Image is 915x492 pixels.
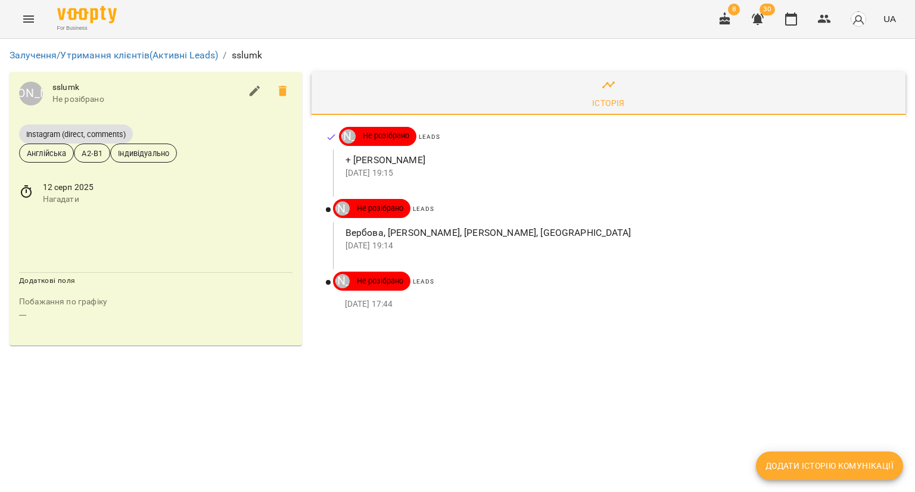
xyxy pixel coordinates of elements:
span: Leads [413,205,434,212]
span: Індивідуально [111,148,176,159]
span: Не розібрано [52,94,241,105]
span: 30 [760,4,775,15]
p: + [PERSON_NAME] [346,153,886,167]
span: Додаткові поля [19,276,75,285]
div: Тригубенко Ангеліна [19,82,43,105]
a: [PERSON_NAME] [333,201,350,216]
span: Не розібрано [350,276,411,287]
p: [DATE] 19:14 [346,240,886,252]
span: 8 [728,4,740,15]
p: field-description [19,296,292,308]
span: UA [883,13,896,25]
nav: breadcrumb [10,48,905,63]
span: Instagram (direct, comments) [19,129,133,139]
span: For Business [57,24,117,32]
span: Англійська [20,148,73,159]
div: Тригубенко Ангеліна [335,201,350,216]
span: Не розібрано [356,130,417,141]
a: Залучення/Утримання клієнтів(Активні Leads) [10,49,218,61]
li: / [223,48,226,63]
img: Voopty Logo [57,6,117,23]
span: 12 серп 2025 [43,182,292,194]
a: [PERSON_NAME] [19,82,43,105]
span: Нагадати [43,194,292,205]
div: Тригубенко Ангеліна [335,274,350,288]
p: Вербова, [PERSON_NAME], [PERSON_NAME], [GEOGRAPHIC_DATA] [346,226,886,240]
p: sslumk [232,48,263,63]
button: UA [879,8,901,30]
span: sslumk [52,82,241,94]
div: Історія [592,96,625,110]
p: [DATE] 19:15 [346,167,886,179]
div: Тригубенко Ангеліна [341,129,356,144]
span: А2-В1 [74,148,110,159]
a: [PERSON_NAME] [339,129,356,144]
a: [PERSON_NAME] [333,274,350,288]
span: Leads [419,133,440,140]
p: [DATE] 17:44 [345,298,886,310]
span: Не розібрано [350,203,411,214]
button: Menu [14,5,43,33]
span: Leads [413,278,434,285]
p: --- [19,308,292,322]
img: avatar_s.png [850,11,867,27]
